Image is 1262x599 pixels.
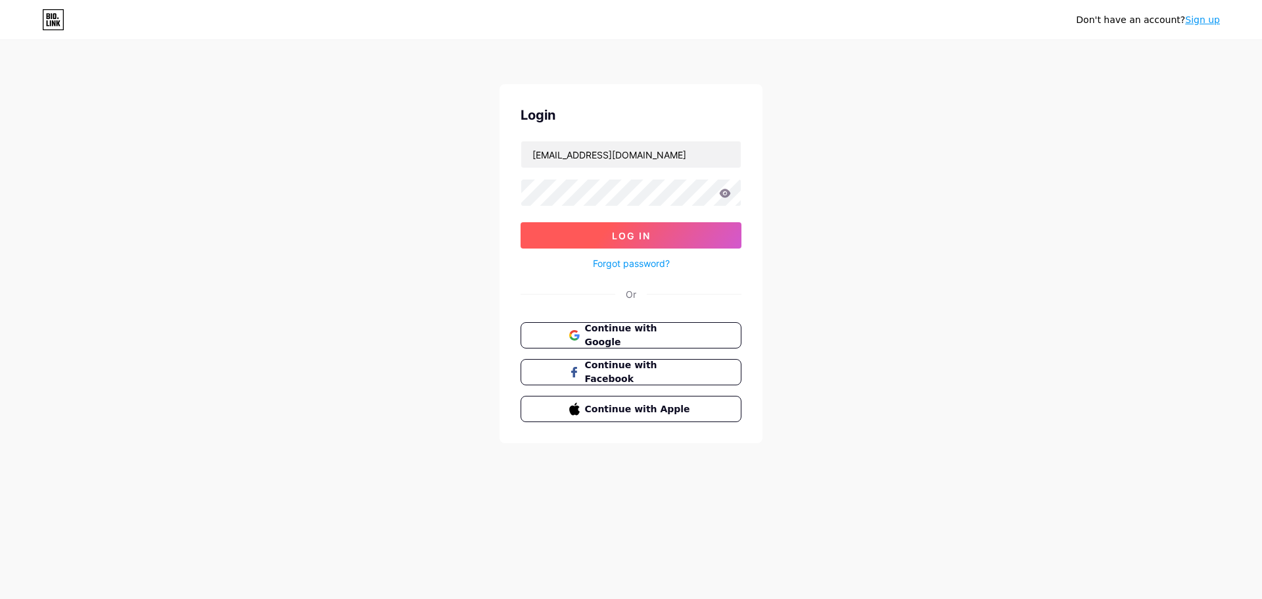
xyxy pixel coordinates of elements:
span: Log In [612,230,651,241]
a: Forgot password? [593,256,670,270]
span: Continue with Google [585,322,693,349]
div: Or [626,287,636,301]
button: Continue with Facebook [521,359,741,385]
div: Don't have an account? [1076,13,1220,27]
button: Continue with Apple [521,396,741,422]
a: Sign up [1185,14,1220,25]
div: Login [521,105,741,125]
span: Continue with Facebook [585,358,693,386]
span: Continue with Apple [585,402,693,416]
button: Continue with Google [521,322,741,348]
input: Username [521,141,741,168]
button: Log In [521,222,741,249]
